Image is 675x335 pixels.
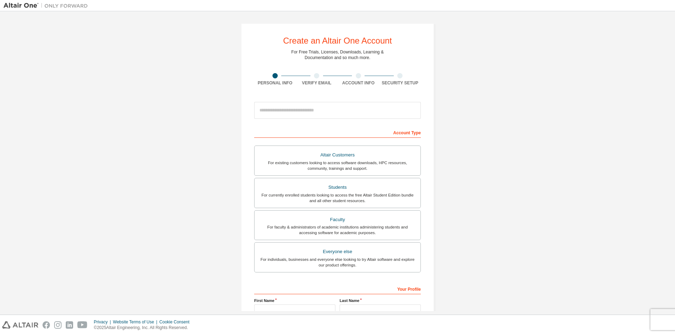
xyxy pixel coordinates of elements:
[259,182,416,192] div: Students
[159,319,193,325] div: Cookie Consent
[254,127,421,138] div: Account Type
[283,37,392,45] div: Create an Altair One Account
[254,283,421,294] div: Your Profile
[259,224,416,236] div: For faculty & administrators of academic institutions administering students and accessing softwa...
[2,321,38,329] img: altair_logo.svg
[43,321,50,329] img: facebook.svg
[379,80,421,86] div: Security Setup
[4,2,91,9] img: Altair One
[54,321,62,329] img: instagram.svg
[291,49,384,60] div: For Free Trials, Licenses, Downloads, Learning & Documentation and so much more.
[113,319,159,325] div: Website Terms of Use
[94,325,194,331] p: © 2025 Altair Engineering, Inc. All Rights Reserved.
[94,319,113,325] div: Privacy
[259,150,416,160] div: Altair Customers
[259,257,416,268] div: For individuals, businesses and everyone else looking to try Altair software and explore our prod...
[66,321,73,329] img: linkedin.svg
[77,321,88,329] img: youtube.svg
[259,192,416,204] div: For currently enrolled students looking to access the free Altair Student Edition bundle and all ...
[259,160,416,171] div: For existing customers looking to access software downloads, HPC resources, community, trainings ...
[259,215,416,225] div: Faculty
[296,80,338,86] div: Verify Email
[337,80,379,86] div: Account Info
[254,80,296,86] div: Personal Info
[254,298,335,303] label: First Name
[259,247,416,257] div: Everyone else
[340,298,421,303] label: Last Name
